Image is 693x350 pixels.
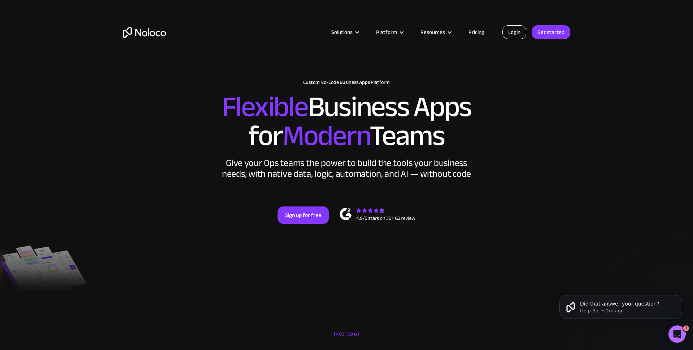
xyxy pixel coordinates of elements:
h1: Custom No-Code Business Apps Platform [123,80,570,85]
div: Resources [411,27,459,37]
a: Sign up for free [278,206,329,224]
a: Login [502,25,526,39]
a: Get started [532,25,570,39]
span: Modern [283,109,370,163]
iframe: Intercom live chat [668,325,686,343]
div: Give your Ops teams the power to build the tools your business needs, with native data, logic, au... [220,158,473,179]
a: home [123,27,166,38]
div: Platform [376,27,397,37]
iframe: Intercom notifications message [549,280,693,330]
div: Resources [420,27,445,37]
div: Platform [367,27,411,37]
div: Solutions [331,27,353,37]
a: Pricing [459,27,493,37]
span: 1 [683,325,689,331]
div: Solutions [322,27,367,37]
span: Flexible [222,80,308,134]
h2: Business Apps for Teams [123,93,570,150]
